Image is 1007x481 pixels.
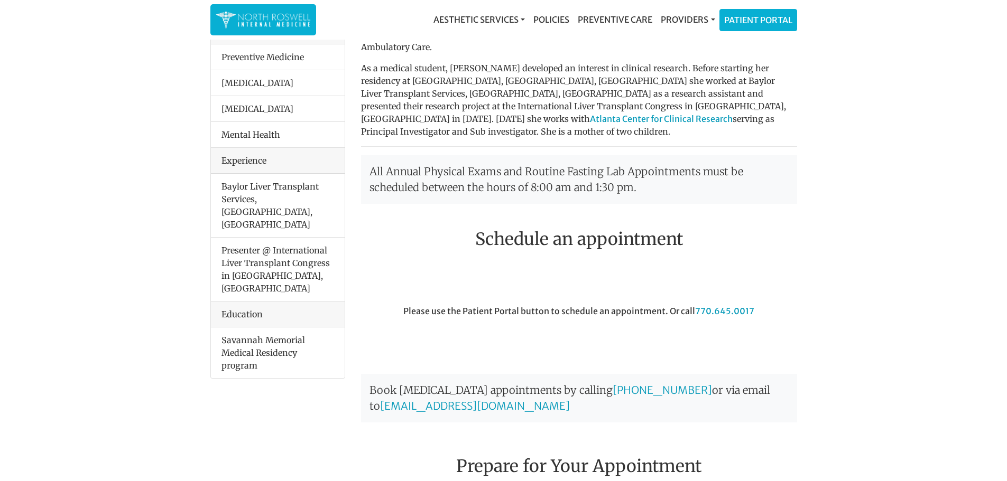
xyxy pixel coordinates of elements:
li: [MEDICAL_DATA] [211,96,345,122]
a: [PHONE_NUMBER] [613,383,712,397]
li: Mental Health [211,121,345,148]
p: As a medical student, [PERSON_NAME] developed an interest in clinical research. Before starting h... [361,62,797,138]
a: [EMAIL_ADDRESS][DOMAIN_NAME] [380,399,570,412]
li: Preventive Medicine [211,44,345,70]
li: [MEDICAL_DATA] [211,70,345,96]
img: North Roswell Internal Medicine [216,10,311,30]
div: Experience [211,148,345,174]
a: Preventive Care [574,9,657,30]
h2: Prepare for Your Appointment [361,431,797,480]
a: Providers [657,9,719,30]
p: Book [MEDICAL_DATA] appointments by calling or via email to [361,374,797,422]
a: Patient Portal [720,10,797,31]
li: Presenter @ International Liver Transplant Congress in [GEOGRAPHIC_DATA], [GEOGRAPHIC_DATA] [211,237,345,301]
a: 770.645.0017 [695,306,754,316]
a: Atlanta Center for Clinical Research [590,114,733,124]
h2: Schedule an appointment [361,229,797,249]
li: Savannah Memorial Medical Residency program [211,327,345,378]
a: Aesthetic Services [429,9,529,30]
p: All Annual Physical Exams and Routine Fasting Lab Appointments must be scheduled between the hour... [361,155,797,204]
a: Policies [529,9,574,30]
div: Please use the Patient Portal button to schedule an appointment. Or call [353,305,805,364]
div: Education [211,301,345,327]
li: Baylor Liver Transplant Services, [GEOGRAPHIC_DATA], [GEOGRAPHIC_DATA] [211,174,345,238]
